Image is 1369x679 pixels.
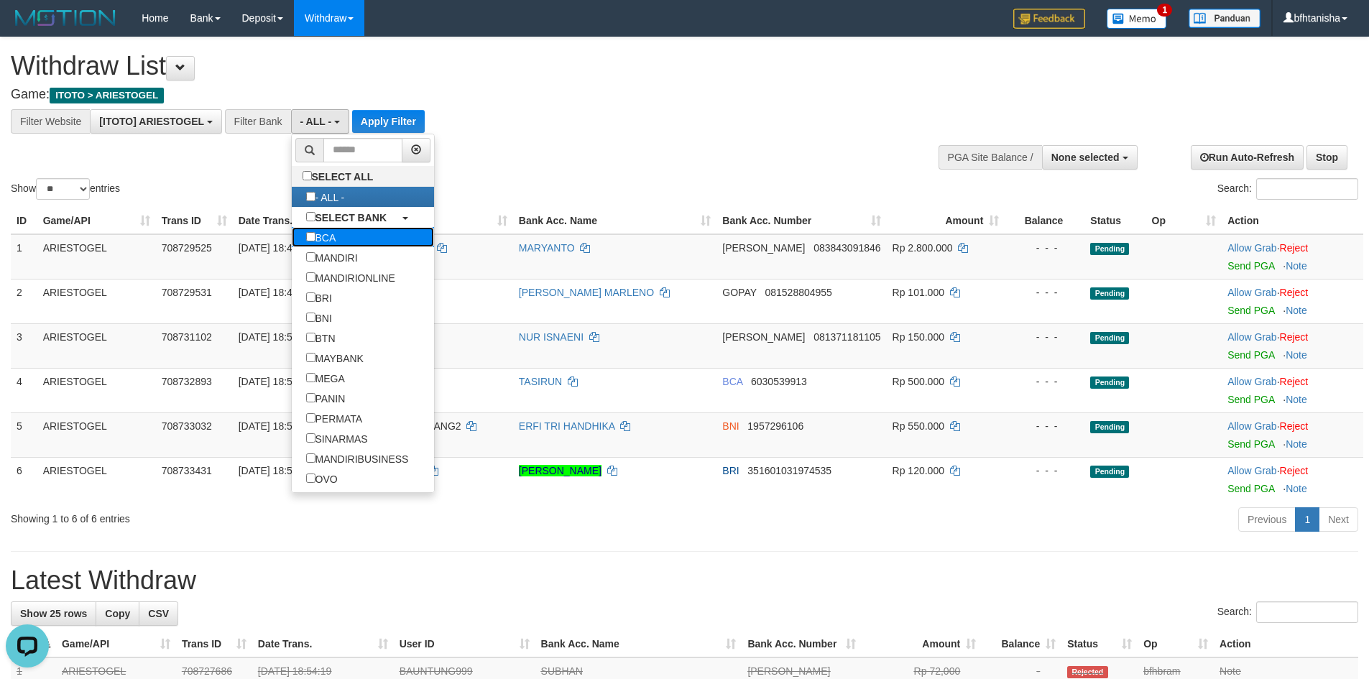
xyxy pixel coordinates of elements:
[765,287,831,298] span: Copy 081528804955 to clipboard
[162,376,212,387] span: 708732893
[1280,287,1309,298] a: Reject
[50,88,164,103] span: ITOTO > ARIESTOGEL
[519,376,562,387] a: TASIRUN
[306,373,315,382] input: MEGA
[519,287,654,298] a: [PERSON_NAME] MARLENO
[1227,287,1279,298] span: ·
[56,631,176,657] th: Game/API: activate to sort column ascending
[306,252,315,262] input: MANDIRI
[747,665,830,677] span: [PERSON_NAME]
[291,109,349,134] button: - ALL -
[292,247,372,267] label: MANDIRI
[893,287,944,298] span: Rp 101.000
[11,88,898,102] h4: Game:
[162,242,212,254] span: 708729525
[239,376,312,387] span: [DATE] 18:52:17
[37,457,156,502] td: ARIESTOGEL
[239,331,312,343] span: [DATE] 18:50:33
[37,208,156,234] th: Game/API: activate to sort column ascending
[292,388,360,408] label: PANIN
[99,116,203,127] span: [ITOTO] ARIESTOGEL
[37,234,156,280] td: ARIESTOGEL
[306,333,315,342] input: BTN
[239,242,312,254] span: [DATE] 18:49:01
[139,601,178,626] a: CSV
[1286,260,1307,272] a: Note
[1010,330,1079,344] div: - - -
[1286,483,1307,494] a: Note
[716,208,886,234] th: Bank Acc. Number: activate to sort column ascending
[1222,208,1363,234] th: Action
[292,166,388,186] label: SELECT ALL
[1256,178,1358,200] input: Search:
[292,227,351,247] label: BCA
[315,212,387,223] b: SELECT BANK
[1319,507,1358,532] a: Next
[90,109,221,134] button: [ITOTO] ARIESTOGEL
[11,506,560,526] div: Showing 1 to 6 of 6 entries
[96,601,139,626] a: Copy
[1157,4,1172,17] span: 1
[1238,507,1296,532] a: Previous
[303,171,312,180] input: SELECT ALL
[751,376,807,387] span: Copy 6030539913 to clipboard
[11,279,37,323] td: 2
[233,208,372,234] th: Date Trans.: activate to sort column descending
[1227,465,1276,476] a: Allow Grab
[1090,243,1129,255] span: Pending
[1222,368,1363,412] td: ·
[1280,376,1309,387] a: Reject
[1222,234,1363,280] td: ·
[1010,419,1079,433] div: - - -
[292,468,352,489] label: OVO
[37,368,156,412] td: ARIESTOGEL
[292,448,423,468] label: MANDIRIBUSINESS
[1295,507,1319,532] a: 1
[1227,394,1274,405] a: Send PGA
[306,393,315,402] input: PANIN
[893,331,944,343] span: Rp 150.000
[37,323,156,368] td: ARIESTOGEL
[306,232,315,241] input: BCA
[1107,9,1167,29] img: Button%20Memo.svg
[1227,260,1274,272] a: Send PGA
[1227,376,1276,387] a: Allow Grab
[11,566,1358,595] h1: Latest Withdraw
[292,348,378,368] label: MAYBANK
[887,208,1005,234] th: Amount: activate to sort column ascending
[1256,601,1358,623] input: Search:
[1280,331,1309,343] a: Reject
[306,192,315,201] input: - ALL -
[1214,631,1358,657] th: Action
[306,292,315,302] input: BRI
[939,145,1042,170] div: PGA Site Balance /
[1005,208,1084,234] th: Balance
[519,420,615,432] a: ERFI TRI HANDHIKA
[722,287,756,298] span: GOPAY
[20,608,87,619] span: Show 25 rows
[11,234,37,280] td: 1
[1280,242,1309,254] a: Reject
[1010,285,1079,300] div: - - -
[1227,331,1279,343] span: ·
[292,287,346,308] label: BRI
[1222,279,1363,323] td: ·
[11,178,120,200] label: Show entries
[292,328,350,348] label: BTN
[1090,466,1129,478] span: Pending
[306,313,315,322] input: BNI
[306,474,315,483] input: OVO
[306,433,315,443] input: SINARMAS
[513,208,717,234] th: Bank Acc. Name: activate to sort column ascending
[6,6,49,49] button: Open LiveChat chat widget
[1090,287,1129,300] span: Pending
[1222,323,1363,368] td: ·
[1146,208,1222,234] th: Op: activate to sort column ascending
[1217,178,1358,200] label: Search:
[1220,665,1241,677] a: Note
[1051,152,1120,163] span: None selected
[1286,305,1307,316] a: Note
[1010,463,1079,478] div: - - -
[519,465,601,476] a: [PERSON_NAME]
[1227,438,1274,450] a: Send PGA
